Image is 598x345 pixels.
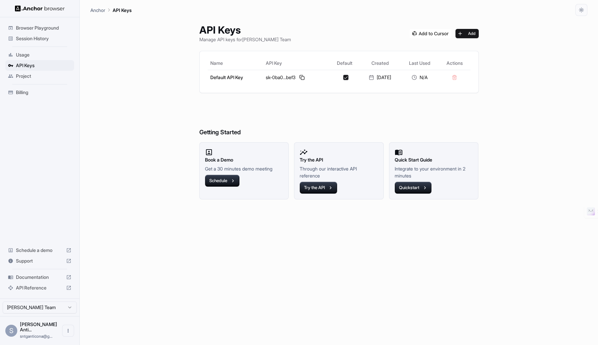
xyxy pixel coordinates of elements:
span: Usage [16,52,71,58]
div: API Keys [5,60,74,71]
button: Try the API [300,182,337,194]
div: Support [5,256,74,266]
button: Quickstart [395,182,432,194]
span: Project [16,73,71,79]
div: Usage [5,50,74,60]
div: Browser Playground [5,23,74,33]
span: API Reference [16,285,63,291]
th: API Key [263,57,330,70]
p: Anchor [90,7,105,14]
span: Support [16,258,63,264]
div: N/A [403,74,436,81]
h1: API Keys [199,24,291,36]
nav: breadcrumb [90,6,132,14]
span: Santiago Anticona [20,321,57,332]
span: Schedule a demo [16,247,63,254]
span: sntganticona@gmail.com [20,334,52,339]
div: API Reference [5,283,74,293]
th: Default [330,57,360,70]
span: Browser Playground [16,25,71,31]
th: Created [360,57,400,70]
div: sk-0ba0...bef3 [266,73,327,81]
button: Schedule [205,175,240,187]
h2: Try the API [300,156,378,164]
p: API Keys [113,7,132,14]
td: Default API Key [208,70,263,85]
th: Name [208,57,263,70]
div: Billing [5,87,74,98]
h2: Quick Start Guide [395,156,473,164]
th: Actions [439,57,470,70]
span: Documentation [16,274,63,281]
img: Anchor Logo [15,5,65,12]
h2: Book a Demo [205,156,283,164]
h6: Getting Started [199,101,479,137]
th: Last Used [400,57,439,70]
span: Billing [16,89,71,96]
div: Project [5,71,74,81]
span: API Keys [16,62,71,69]
button: Open menu [62,325,74,337]
div: [DATE] [362,74,397,81]
img: Add anchorbrowser MCP server to Cursor [410,29,451,38]
div: Schedule a demo [5,245,74,256]
p: Integrate to your environment in 2 minutes [395,165,473,179]
div: S [5,325,17,337]
p: Get a 30 minutes demo meeting [205,165,283,172]
span: Session History [16,35,71,42]
button: Copy API key [298,73,306,81]
p: Manage API keys for [PERSON_NAME] Team [199,36,291,43]
div: Session History [5,33,74,44]
button: Add [455,29,479,38]
div: Documentation [5,272,74,283]
p: Through our interactive API reference [300,165,378,179]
